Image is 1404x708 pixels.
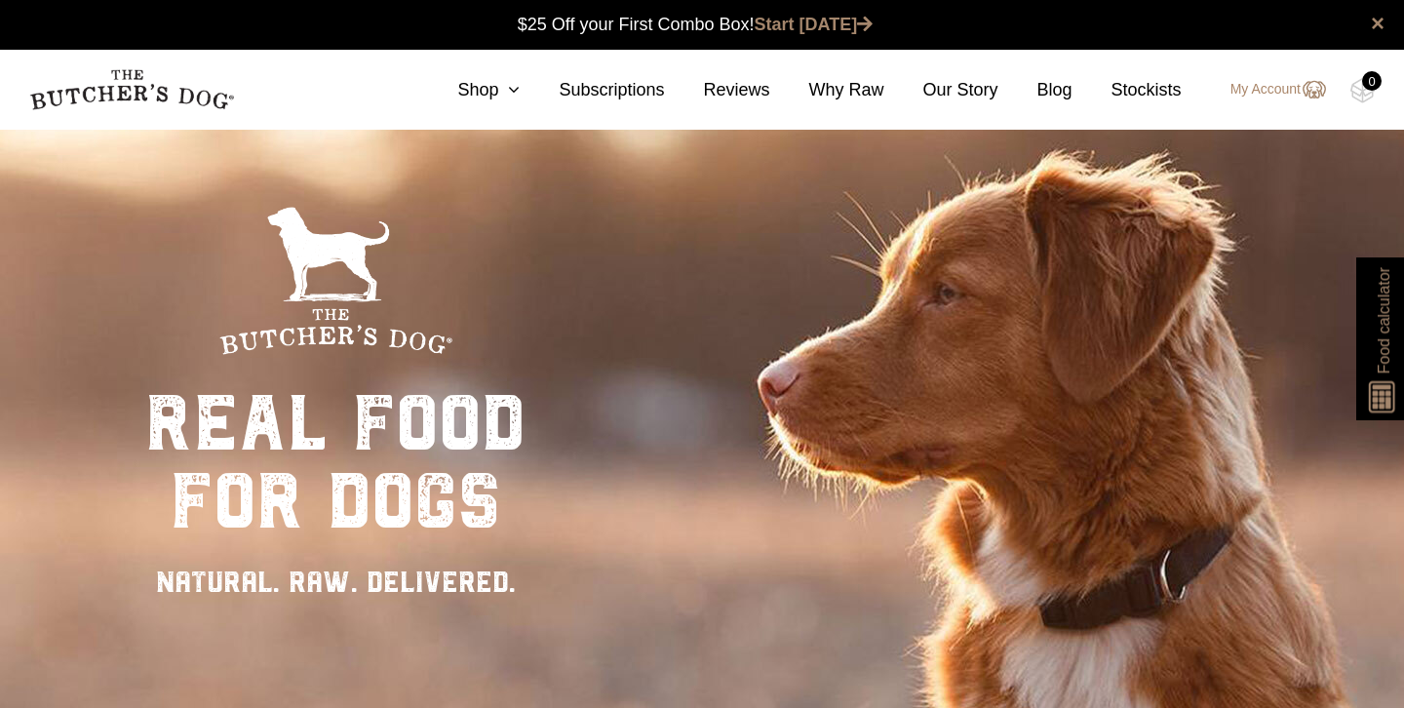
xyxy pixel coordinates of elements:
[145,384,526,540] div: real food for dogs
[664,77,769,103] a: Reviews
[418,77,520,103] a: Shop
[755,15,874,34] a: Start [DATE]
[770,77,884,103] a: Why Raw
[998,77,1072,103] a: Blog
[884,77,998,103] a: Our Story
[1372,267,1395,374] span: Food calculator
[520,77,664,103] a: Subscriptions
[1362,71,1382,91] div: 0
[145,560,526,604] div: NATURAL. RAW. DELIVERED.
[1211,78,1326,101] a: My Account
[1350,78,1375,103] img: TBD_Cart-Empty.png
[1072,77,1182,103] a: Stockists
[1371,12,1384,35] a: close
